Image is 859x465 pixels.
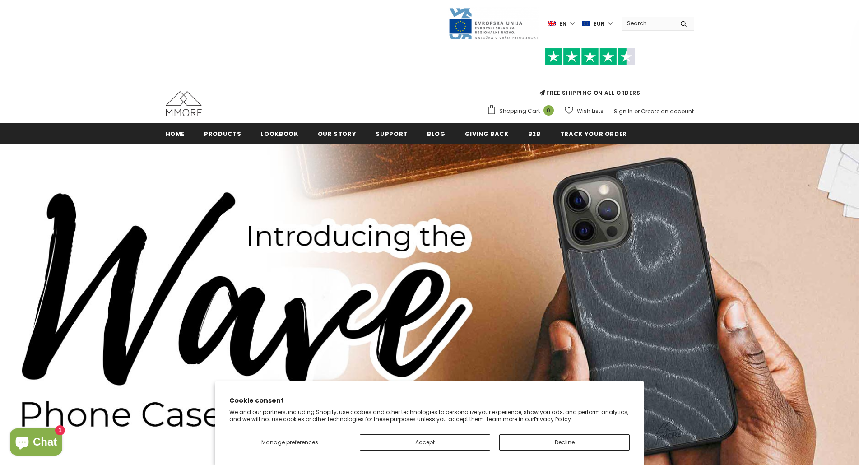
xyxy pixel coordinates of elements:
a: Products [204,123,241,144]
span: Blog [427,130,446,138]
button: Manage preferences [229,434,351,451]
button: Decline [499,434,630,451]
a: Our Story [318,123,357,144]
span: Giving back [465,130,509,138]
img: MMORE Cases [166,91,202,116]
span: en [559,19,566,28]
p: We and our partners, including Shopify, use cookies and other technologies to personalize your ex... [229,409,630,423]
a: Home [166,123,185,144]
a: Wish Lists [565,103,604,119]
span: Wish Lists [577,107,604,116]
span: Lookbook [260,130,298,138]
span: B2B [528,130,541,138]
span: Our Story [318,130,357,138]
a: B2B [528,123,541,144]
h2: Cookie consent [229,396,630,405]
span: Shopping Cart [499,107,540,116]
span: support [376,130,408,138]
a: Shopping Cart 0 [487,104,558,118]
span: Track your order [560,130,627,138]
button: Accept [360,434,490,451]
a: Create an account [641,107,694,115]
a: Privacy Policy [534,415,571,423]
a: Giving back [465,123,509,144]
span: Home [166,130,185,138]
img: Trust Pilot Stars [545,48,635,65]
a: Blog [427,123,446,144]
iframe: Customer reviews powered by Trustpilot [487,65,694,88]
a: support [376,123,408,144]
span: EUR [594,19,604,28]
a: Javni Razpis [448,19,539,27]
span: FREE SHIPPING ON ALL ORDERS [487,52,694,97]
img: Javni Razpis [448,7,539,40]
span: or [634,107,640,115]
img: i-lang-1.png [548,20,556,28]
a: Sign In [614,107,633,115]
a: Lookbook [260,123,298,144]
input: Search Site [622,17,673,30]
inbox-online-store-chat: Shopify online store chat [7,428,65,458]
span: 0 [543,105,554,116]
span: Manage preferences [261,438,318,446]
a: Track your order [560,123,627,144]
span: Products [204,130,241,138]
